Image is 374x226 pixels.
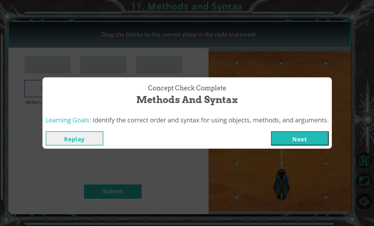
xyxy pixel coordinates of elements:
[46,116,91,124] span: Learning Goals:
[136,93,238,107] span: Methods and Syntax
[271,131,329,145] button: Next
[46,131,103,145] button: Replay
[148,84,226,93] span: Concept Check Complete
[93,116,329,124] span: Identify the correct order and syntax for using objects, methods, and arguments.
